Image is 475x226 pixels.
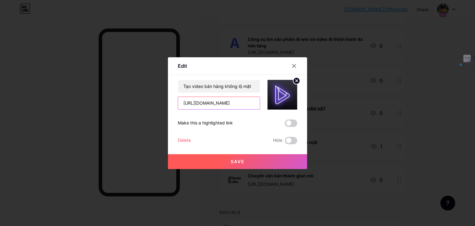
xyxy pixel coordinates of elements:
[178,97,260,109] input: URL
[168,154,307,169] button: Save
[178,120,233,127] div: Make this a highlighted link
[267,80,297,110] img: link_thumbnail
[231,159,245,164] span: Save
[178,62,187,70] div: Edit
[178,80,260,93] input: Title
[178,137,191,144] div: Delete
[273,137,282,144] span: Hide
